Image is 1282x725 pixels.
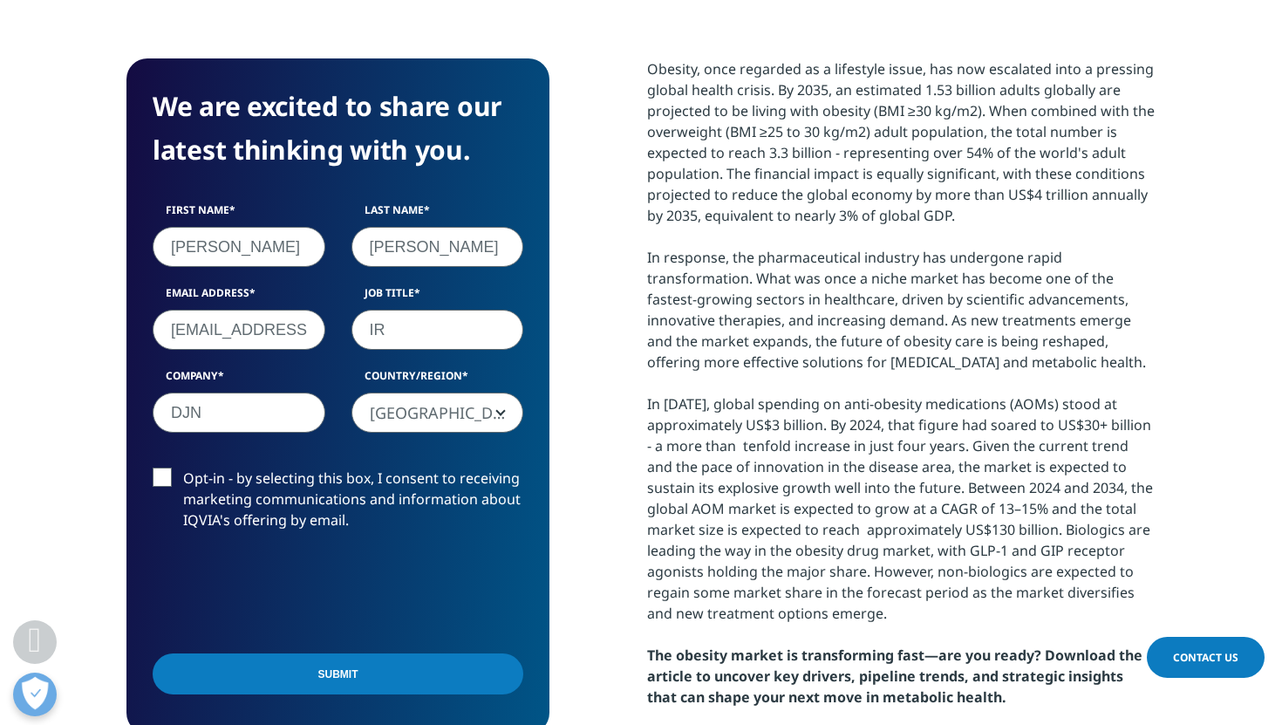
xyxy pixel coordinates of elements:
span: Contact Us [1173,650,1238,665]
span: Taiwan [352,393,523,434]
label: Last Name [351,202,524,227]
label: Company [153,368,325,393]
label: Opt-in - by selecting this box, I consent to receiving marketing communications and information a... [153,468,523,540]
strong: The obesity market is transforming fast—are you ready? Download the article to uncover key driver... [647,646,1142,707]
div: Obesity, once regarded as a lifestyle issue, has now escalated into a pressing global health cris... [647,58,1156,708]
a: Contact Us [1147,637,1265,678]
label: First Name [153,202,325,227]
label: Country/Region [351,368,524,393]
label: Job Title [351,285,524,310]
span: Taiwan [351,393,524,433]
h4: We are excited to share our latest thinking with you. [153,85,523,172]
label: Email Address [153,285,325,310]
iframe: reCAPTCHA [153,558,418,626]
input: Submit [153,653,523,694]
button: 打开偏好 [13,673,57,716]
